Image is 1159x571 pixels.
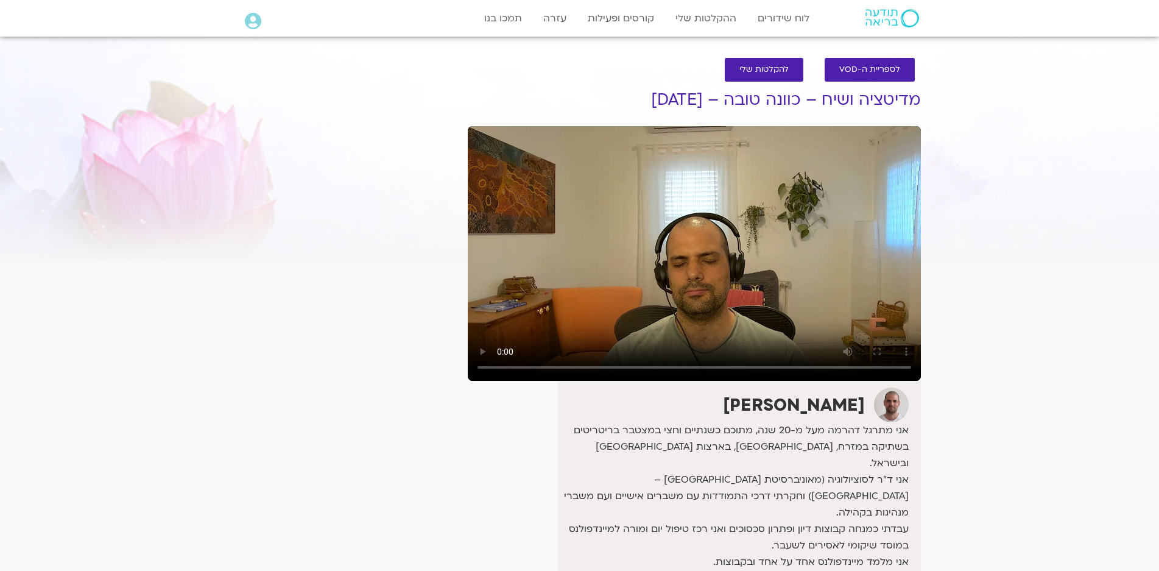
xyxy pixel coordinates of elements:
span: להקלטות שלי [739,65,789,74]
a: קורסים ופעילות [582,7,660,30]
img: תודעה בריאה [865,9,919,27]
span: לספריית ה-VOD [839,65,900,74]
a: להקלטות שלי [725,58,803,82]
a: ההקלטות שלי [669,7,742,30]
a: לוח שידורים [752,7,816,30]
img: דקל קנטי [874,388,909,422]
h1: מדיטציה ושיח – כוונה טובה – [DATE] [468,91,921,109]
a: לספריית ה-VOD [825,58,915,82]
strong: [PERSON_NAME] [723,394,865,417]
a: עזרה [537,7,572,30]
a: תמכו בנו [478,7,528,30]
